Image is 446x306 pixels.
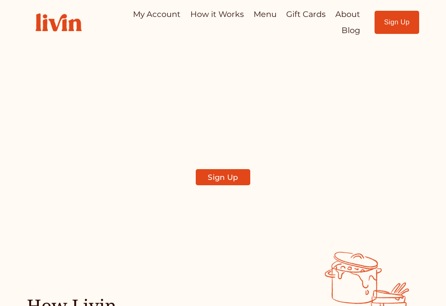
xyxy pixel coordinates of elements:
a: Menu [254,6,277,22]
span: Take Back Your Evenings [83,81,363,114]
a: Sign Up [375,11,420,34]
a: About [335,6,360,22]
span: Find a local chef who prepares customized, healthy meals in your kitchen [104,127,342,158]
a: Sign Up [196,169,250,185]
a: My Account [133,6,180,22]
a: How it Works [190,6,244,22]
a: Gift Cards [286,6,325,22]
img: Livin [27,5,90,40]
a: Blog [342,22,360,38]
